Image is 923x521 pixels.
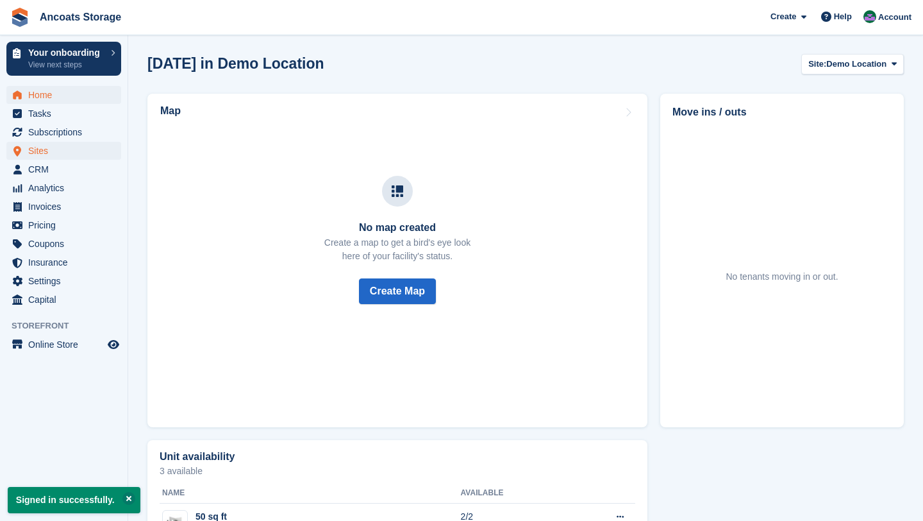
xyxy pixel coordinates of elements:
[35,6,126,28] a: Ancoats Storage
[6,253,121,271] a: menu
[28,336,105,354] span: Online Store
[8,487,140,513] p: Signed in successfully.
[826,58,886,71] span: Demo Location
[160,483,461,504] th: Name
[392,185,403,197] img: map-icn-33ee37083ee616e46c38cad1a60f524a97daa1e2b2c8c0bc3eb3415660979fc1.svg
[28,253,105,271] span: Insurance
[359,278,436,304] button: Create Map
[28,59,104,71] p: View next steps
[147,55,324,73] h2: [DATE] in Demo Location
[28,198,105,216] span: Invoices
[6,179,121,197] a: menu
[6,198,121,216] a: menu
[160,105,181,117] h2: Map
[726,270,838,284] div: No tenants moving in or out.
[28,48,104,57] p: Your onboarding
[28,105,105,123] span: Tasks
[6,336,121,354] a: menu
[6,123,121,141] a: menu
[28,123,105,141] span: Subscriptions
[324,236,470,263] p: Create a map to get a bird's eye look here of your facility's status.
[10,8,29,27] img: stora-icon-8386f47178a22dfd0bd8f6a31ec36ba5ce8667c1dd55bd0f319d3a0aa187defe.svg
[770,10,796,23] span: Create
[160,451,235,463] h2: Unit availability
[28,142,105,160] span: Sites
[672,105,892,120] h2: Move ins / outs
[28,179,105,197] span: Analytics
[28,160,105,178] span: CRM
[324,222,470,234] h3: No map created
[12,320,128,332] span: Storefront
[160,466,635,475] p: 3 available
[6,235,121,253] a: menu
[6,291,121,309] a: menu
[6,42,121,76] a: Your onboarding View next steps
[6,142,121,160] a: menu
[28,235,105,253] span: Coupons
[6,105,121,123] a: menu
[834,10,852,23] span: Help
[28,291,105,309] span: Capital
[6,86,121,104] a: menu
[6,216,121,234] a: menu
[6,160,121,178] a: menu
[878,11,911,24] span: Account
[6,272,121,290] a: menu
[106,337,121,352] a: Preview store
[801,54,904,75] button: Site: Demo Location
[147,94,647,427] a: Map No map created Create a map to get a bird's eye lookhere of your facility's status. Create Map
[28,86,105,104] span: Home
[28,272,105,290] span: Settings
[28,216,105,234] span: Pricing
[461,483,569,504] th: Available
[808,58,826,71] span: Site:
